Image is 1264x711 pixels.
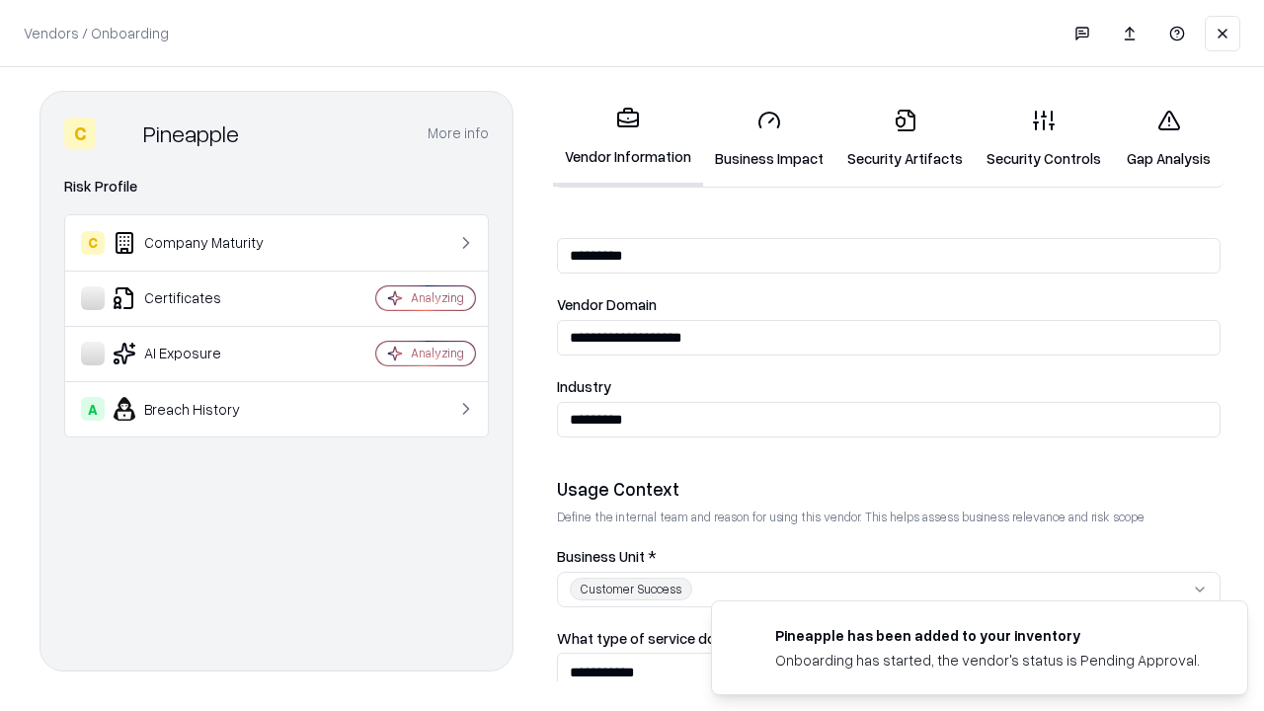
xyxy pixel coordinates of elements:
button: More info [428,116,489,151]
label: Vendor Domain [557,297,1221,312]
label: What type of service does the vendor provide? * [557,631,1221,646]
a: Business Impact [703,93,835,185]
div: Pineapple has been added to your inventory [775,625,1200,646]
div: Breach History [81,397,317,421]
div: Customer Success [570,578,692,600]
img: pineappleenergy.com [736,625,759,649]
div: Analyzing [411,345,464,361]
label: Industry [557,379,1221,394]
div: A [81,397,105,421]
button: Customer Success [557,572,1221,607]
div: C [81,231,105,255]
div: Risk Profile [64,175,489,198]
div: AI Exposure [81,342,317,365]
a: Gap Analysis [1113,93,1224,185]
p: Vendors / Onboarding [24,23,169,43]
div: Company Maturity [81,231,317,255]
div: Analyzing [411,289,464,306]
a: Security Controls [975,93,1113,185]
div: Usage Context [557,477,1221,501]
label: Business Unit * [557,549,1221,564]
div: C [64,118,96,149]
div: Certificates [81,286,317,310]
div: Pineapple [143,118,239,149]
div: Onboarding has started, the vendor's status is Pending Approval. [775,650,1200,671]
a: Security Artifacts [835,93,975,185]
p: Define the internal team and reason for using this vendor. This helps assess business relevance a... [557,509,1221,525]
a: Vendor Information [553,91,703,187]
img: Pineapple [104,118,135,149]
